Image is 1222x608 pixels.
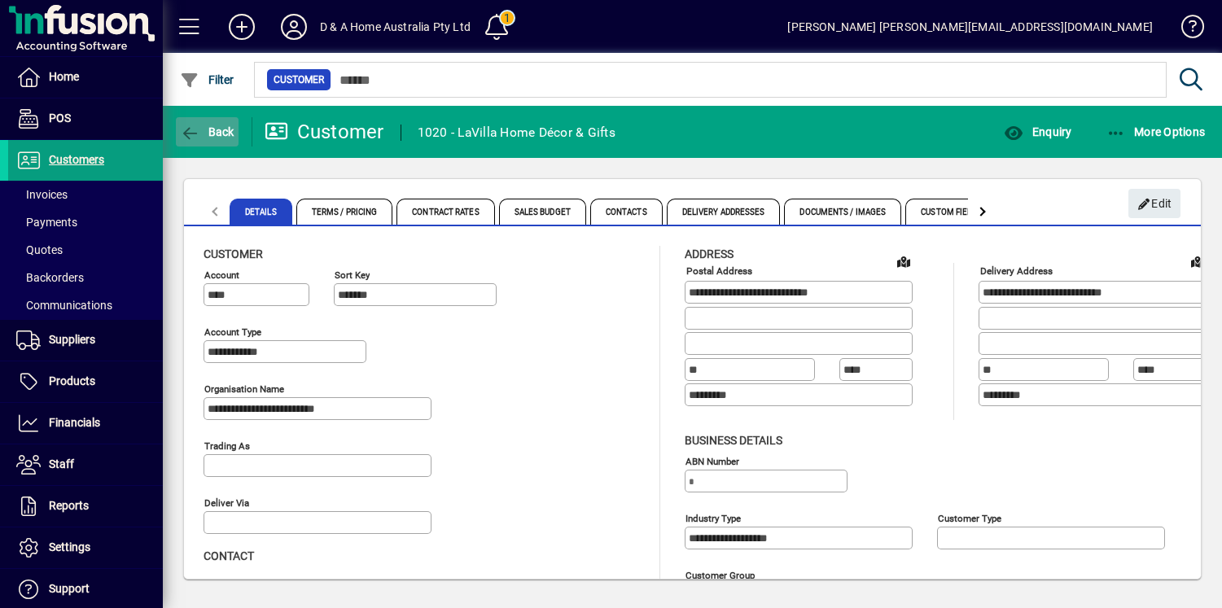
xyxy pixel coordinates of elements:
span: Address [685,247,734,260]
span: Customer [274,72,324,88]
a: Backorders [8,264,163,291]
span: Filter [180,73,234,86]
a: View on map [891,248,917,274]
a: Quotes [8,236,163,264]
span: Payments [16,216,77,229]
a: POS [8,98,163,139]
span: Delivery Addresses [667,199,781,225]
span: Reports [49,499,89,512]
mat-label: Industry type [685,512,741,523]
button: Enquiry [1000,117,1075,147]
span: Documents / Images [784,199,901,225]
button: Edit [1128,189,1180,218]
mat-label: Customer group [685,569,755,580]
button: Add [216,12,268,42]
span: Customer [204,247,263,260]
span: Products [49,374,95,387]
span: Settings [49,540,90,553]
a: Settings [8,527,163,568]
button: More Options [1102,117,1210,147]
a: Suppliers [8,320,163,361]
a: Staff [8,444,163,485]
span: Contract Rates [396,199,494,225]
span: More Options [1106,125,1206,138]
span: Communications [16,299,112,312]
button: Back [176,117,239,147]
mat-label: Account [204,269,239,281]
mat-label: Sort key [335,269,370,281]
a: Payments [8,208,163,236]
a: Invoices [8,181,163,208]
span: Back [180,125,234,138]
div: [PERSON_NAME] [PERSON_NAME][EMAIL_ADDRESS][DOMAIN_NAME] [787,14,1153,40]
span: Invoices [16,188,68,201]
span: Edit [1137,190,1172,217]
a: Financials [8,403,163,444]
mat-label: Trading as [204,440,250,452]
span: Home [49,70,79,83]
span: POS [49,112,71,125]
span: Contacts [590,199,663,225]
span: Custom Fields [905,199,996,225]
a: Communications [8,291,163,319]
span: Contact [204,549,254,562]
a: Home [8,57,163,98]
button: Profile [268,12,320,42]
span: Terms / Pricing [296,199,393,225]
a: Reports [8,486,163,527]
span: Quotes [16,243,63,256]
mat-label: Organisation name [204,383,284,395]
mat-label: Customer type [938,512,1001,523]
div: Customer [265,119,384,145]
a: View on map [1185,248,1211,274]
span: Sales Budget [499,199,586,225]
div: D & A Home Australia Pty Ltd [320,14,471,40]
a: Knowledge Base [1169,3,1202,56]
span: Business details [685,434,782,447]
span: Suppliers [49,333,95,346]
app-page-header-button: Back [163,117,252,147]
a: Products [8,361,163,402]
button: Filter [176,65,239,94]
span: Financials [49,416,100,429]
mat-label: Account Type [204,326,261,338]
div: 1020 - LaVilla Home Décor & Gifts [418,120,615,146]
span: Enquiry [1004,125,1071,138]
mat-label: ABN Number [685,455,739,466]
span: Details [230,199,292,225]
span: Customers [49,153,104,166]
span: Staff [49,457,74,470]
span: Support [49,582,90,595]
mat-label: Deliver via [204,497,249,509]
span: Backorders [16,271,84,284]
